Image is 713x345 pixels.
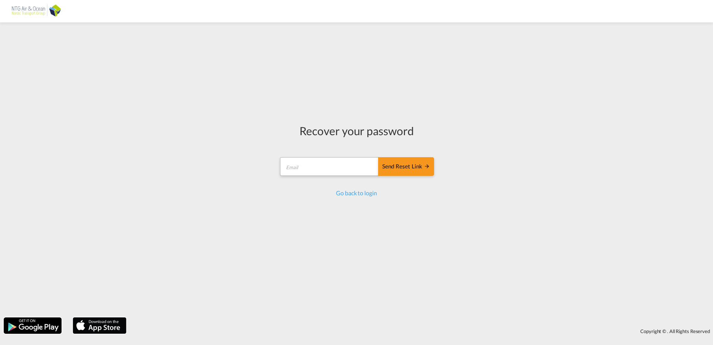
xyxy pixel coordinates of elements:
img: af31b1c0b01f11ecbc353f8e72265e29.png [11,3,62,20]
button: SEND RESET LINK [378,157,434,176]
div: Copyright © . All Rights Reserved [130,325,713,338]
div: Recover your password [279,123,434,139]
md-icon: icon-arrow-right [424,163,430,169]
img: apple.png [72,317,127,335]
div: Send reset link [382,162,430,171]
input: Email [280,157,379,176]
img: google.png [3,317,62,335]
a: Go back to login [336,189,377,196]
